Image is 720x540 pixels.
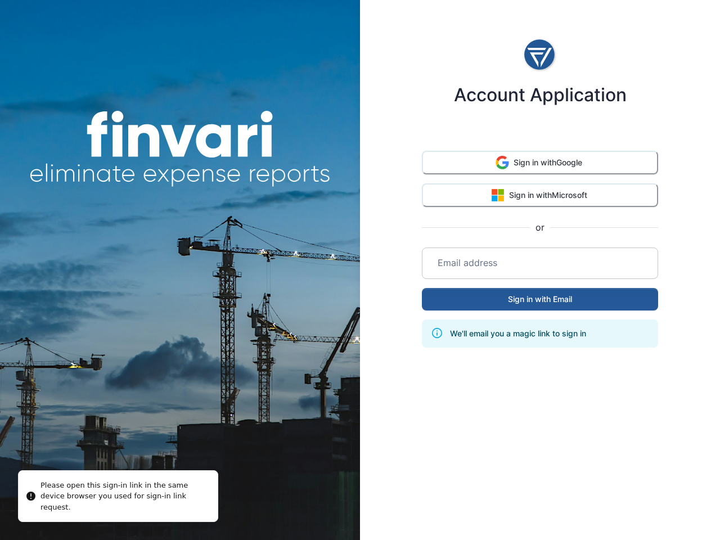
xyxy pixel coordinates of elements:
[422,183,658,207] button: Sign in withMicrosoft
[530,220,550,234] span: or
[29,111,331,187] img: finvari headline
[450,323,586,344] div: We'll email you a magic link to sign in
[422,151,658,174] button: Sign in withGoogle
[40,480,209,513] div: Please open this sign-in link in the same device browser you used for sign-in link request.
[422,288,658,310] button: Sign in with Email
[454,84,627,106] h4: Account Application
[523,35,557,75] img: logo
